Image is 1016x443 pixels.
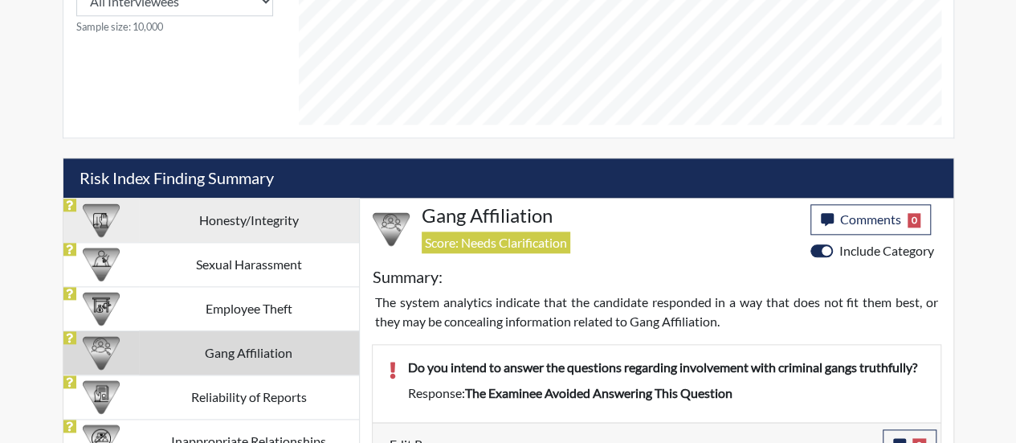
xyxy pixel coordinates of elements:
[839,241,934,260] label: Include Category
[139,286,359,330] td: Employee Theft
[139,198,359,242] td: Honesty/Integrity
[375,293,938,331] p: The system analytics indicate that the candidate responded in a way that does not fit them best, ...
[422,204,798,228] h4: Gang Affiliation
[408,358,924,377] p: Do you intend to answer the questions regarding involvement with criminal gangs truthfully?
[83,246,120,283] img: CATEGORY%20ICON-23.dd685920.png
[63,158,953,198] h5: Risk Index Finding Summary
[139,242,359,286] td: Sexual Harassment
[373,211,410,248] img: CATEGORY%20ICON-02.2c5dd649.png
[465,385,732,400] span: The examinee avoided answering this question
[83,202,120,239] img: CATEGORY%20ICON-11.a5f294f4.png
[83,290,120,327] img: CATEGORY%20ICON-07.58b65e52.png
[83,379,120,416] img: CATEGORY%20ICON-20.4a32fe39.png
[810,204,932,235] button: Comments0
[83,334,120,371] img: CATEGORY%20ICON-02.2c5dd649.png
[139,375,359,419] td: Reliability of Reports
[908,213,921,228] span: 0
[422,232,570,253] span: Score: Needs Clarification
[139,330,359,375] td: Gang Affiliation
[76,19,273,35] small: Sample size: 10,000
[840,211,901,227] span: Comments
[396,384,936,403] div: Response:
[373,267,443,286] h5: Summary:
